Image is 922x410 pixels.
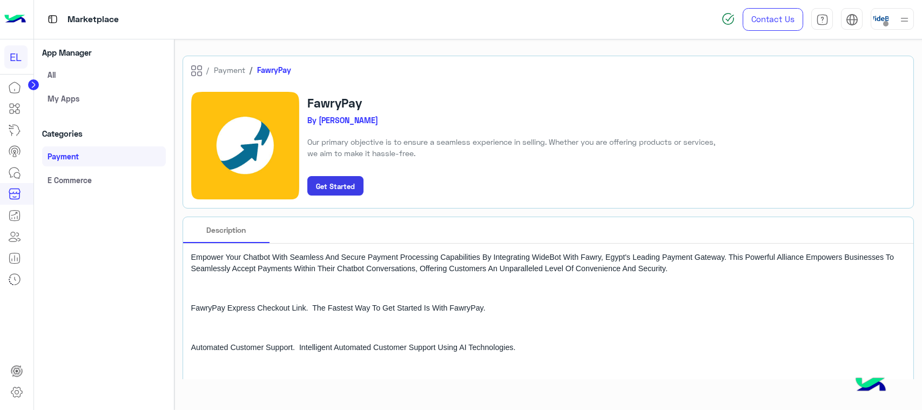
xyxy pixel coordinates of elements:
p: Marketplace [68,12,119,27]
img: userImage [873,11,889,26]
a: Payment [42,146,166,166]
p: Automated Customer Support. Intelligent automated customer support using AI technologies. [191,342,906,353]
a: My apps [42,89,166,108]
img: Fawry [191,92,299,200]
img: hulul-logo.png [852,367,890,405]
div: EL [4,45,28,69]
h4: FawryPay [307,96,721,110]
p: FawryPay Express Checkout Link. The fastest way to get started is with FawryPay. [191,303,906,314]
a: All [42,65,166,85]
p: FawryPay [257,64,291,76]
p: Empower your chatbot with seamless and secure payment processing capabilities by integrating Wide... [191,252,906,275]
p: Description [206,224,246,236]
a: E Commerce [42,170,166,190]
a: Payment [214,65,245,75]
h6: App Manager [42,48,166,57]
a: Contact Us [743,8,803,31]
p: Our primary objective is to ensure a seamless experience in selling. Whether you are offering pro... [307,136,721,159]
small: Get Started [316,182,355,191]
img: tab [46,12,59,26]
button: Get Started [307,176,364,196]
img: tab [816,14,829,26]
p: By [PERSON_NAME] [307,115,721,126]
h6: Categories [42,129,166,138]
img: profile [898,13,911,26]
img: Logo [4,8,26,31]
img: spinner [722,12,735,25]
img: icon [191,65,202,76]
img: tab [846,14,858,26]
a: tab [811,8,833,31]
